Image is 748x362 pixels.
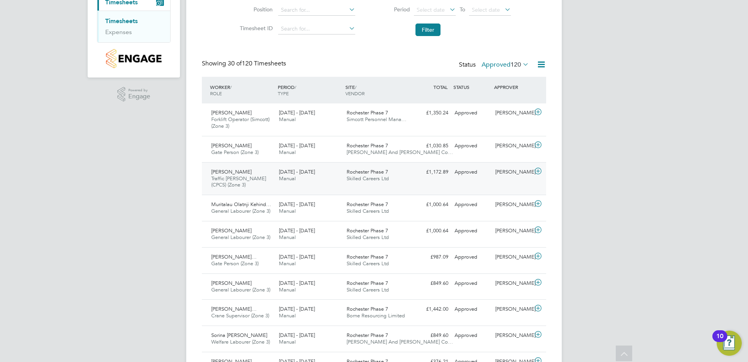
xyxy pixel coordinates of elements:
[492,166,533,179] div: [PERSON_NAME]
[355,84,356,90] span: /
[492,303,533,316] div: [PERSON_NAME]
[279,253,315,260] span: [DATE] - [DATE]
[279,175,296,182] span: Manual
[451,329,492,342] div: Approved
[279,109,315,116] span: [DATE] - [DATE]
[211,168,252,175] span: [PERSON_NAME]
[211,175,266,188] span: Traffic [PERSON_NAME] (CPCS) (Zone 3)
[717,331,742,356] button: Open Resource Center, 10 new notifications
[375,6,410,13] label: Period
[211,306,257,312] span: [PERSON_NAME]…
[211,332,267,338] span: Sorina [PERSON_NAME]
[347,338,453,345] span: [PERSON_NAME] And [PERSON_NAME] Co…
[347,253,388,260] span: Rochester Phase 7
[451,198,492,211] div: Approved
[211,253,257,260] span: [PERSON_NAME]…
[411,198,451,211] div: £1,000.64
[211,109,252,116] span: [PERSON_NAME]
[492,277,533,290] div: [PERSON_NAME]
[210,90,222,96] span: ROLE
[97,11,170,42] div: Timesheets
[128,87,150,94] span: Powered by
[279,286,296,293] span: Manual
[411,277,451,290] div: £849.60
[211,312,269,319] span: Crane Supervisor (Zone 3)
[347,280,388,286] span: Rochester Phase 7
[105,28,132,36] a: Expenses
[492,224,533,237] div: [PERSON_NAME]
[276,80,343,100] div: PERIOD
[347,332,388,338] span: Rochester Phase 7
[411,224,451,237] div: £1,000.64
[228,60,286,67] span: 120 Timesheets
[117,87,151,102] a: Powered byEngage
[472,6,500,13] span: Select date
[347,142,388,149] span: Rochester Phase 7
[228,60,242,67] span: 30 of
[492,139,533,152] div: [PERSON_NAME]
[492,251,533,264] div: [PERSON_NAME]
[457,4,467,14] span: To
[211,116,270,129] span: Forklift Operator (Simcott) (Zone 3)
[451,251,492,264] div: Approved
[237,6,273,13] label: Position
[211,201,271,208] span: Muritalau Olatnji Kehind…
[279,234,296,241] span: Manual
[492,329,533,342] div: [PERSON_NAME]
[347,312,405,319] span: Borne Resourcing Limited
[279,208,296,214] span: Manual
[411,139,451,152] div: £1,030.85
[279,260,296,267] span: Manual
[211,208,270,214] span: General Labourer (Zone 3)
[211,338,270,345] span: Welfare Labourer (Zone 3)
[279,306,315,312] span: [DATE] - [DATE]
[347,234,389,241] span: Skilled Careers Ltd
[347,306,388,312] span: Rochester Phase 7
[278,5,355,16] input: Search for...
[451,166,492,179] div: Approved
[451,303,492,316] div: Approved
[295,84,296,90] span: /
[211,227,252,234] span: [PERSON_NAME]
[211,280,252,286] span: [PERSON_NAME]
[492,198,533,211] div: [PERSON_NAME]
[278,24,355,34] input: Search for...
[279,116,296,123] span: Manual
[279,227,315,234] span: [DATE] - [DATE]
[345,90,365,96] span: VENDOR
[347,201,388,208] span: Rochester Phase 7
[211,286,270,293] span: General Labourer (Zone 3)
[343,80,411,100] div: SITE
[451,107,492,119] div: Approved
[411,251,451,264] div: £987.09
[347,149,453,156] span: [PERSON_NAME] And [PERSON_NAME] Co…
[417,6,445,13] span: Select date
[211,234,270,241] span: General Labourer (Zone 3)
[211,142,252,149] span: [PERSON_NAME]
[411,303,451,316] div: £1,442.00
[433,84,448,90] span: TOTAL
[347,175,389,182] span: Skilled Careers Ltd
[279,280,315,286] span: [DATE] - [DATE]
[347,260,389,267] span: Skilled Careers Ltd
[211,149,259,156] span: Gate Person (Zone 3)
[279,201,315,208] span: [DATE] - [DATE]
[716,336,723,346] div: 10
[411,107,451,119] div: £1,350.24
[97,49,171,68] a: Go to home page
[128,93,150,100] span: Engage
[347,116,406,123] span: Simcott Personnel Mana…
[492,107,533,119] div: [PERSON_NAME]
[347,227,388,234] span: Rochester Phase 7
[230,84,232,90] span: /
[278,90,289,96] span: TYPE
[459,60,530,71] div: Status
[237,25,273,32] label: Timesheet ID
[106,49,161,68] img: countryside-properties-logo-retina.png
[279,168,315,175] span: [DATE] - [DATE]
[105,17,138,25] a: Timesheets
[279,338,296,345] span: Manual
[411,329,451,342] div: £849.60
[411,166,451,179] div: £1,172.89
[347,208,389,214] span: Skilled Careers Ltd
